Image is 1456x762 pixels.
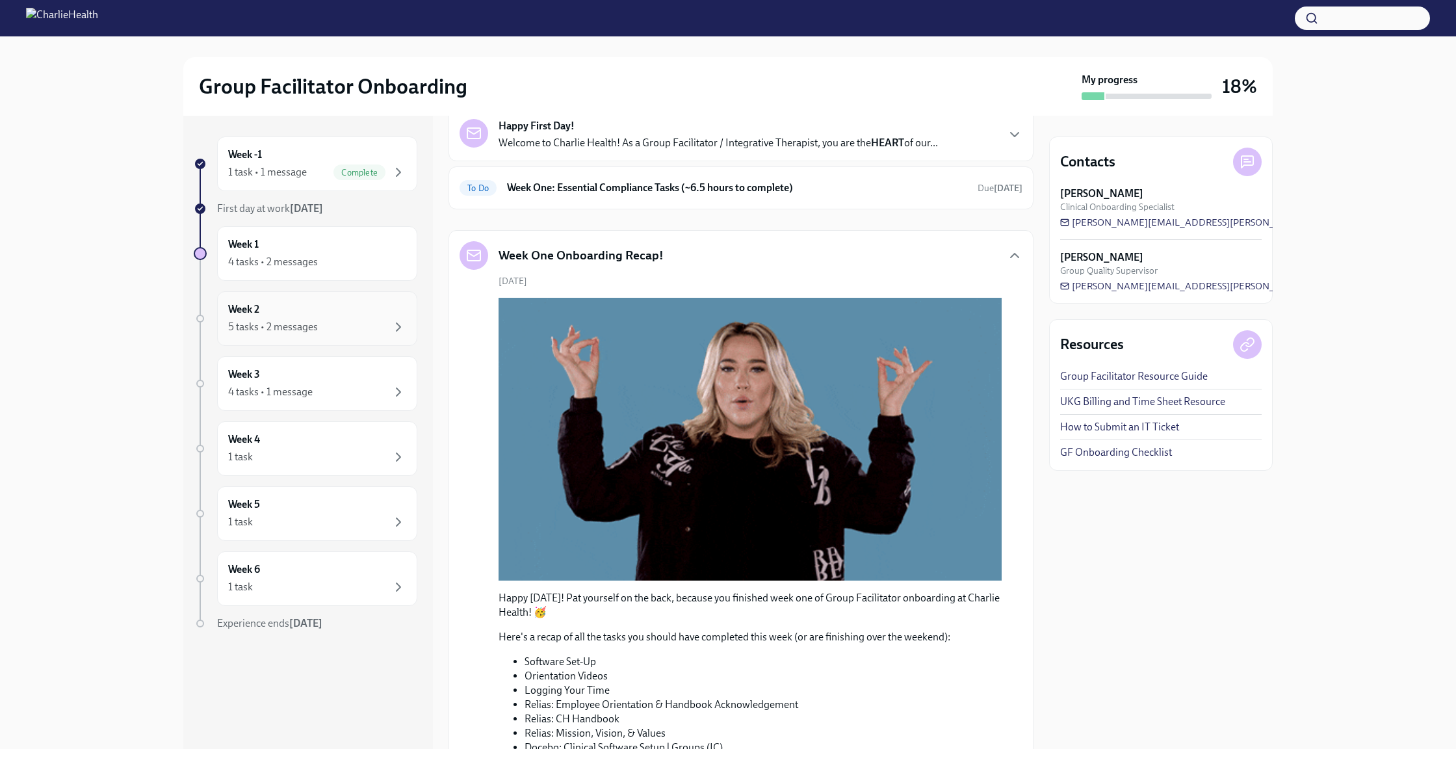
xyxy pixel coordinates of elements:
h5: Week One Onboarding Recap! [499,247,664,264]
h6: Week 5 [228,497,260,512]
h6: Week 1 [228,237,259,252]
a: GF Onboarding Checklist [1060,445,1172,460]
li: Relias: CH Handbook [525,712,1002,726]
span: [DATE] [499,275,527,287]
strong: [DATE] [289,617,322,629]
a: Week 25 tasks • 2 messages [194,291,417,346]
span: Complete [333,168,385,177]
span: September 22nd, 2025 10:00 [978,182,1022,194]
a: UKG Billing and Time Sheet Resource [1060,395,1225,409]
div: 1 task [228,580,253,594]
span: First day at work [217,202,323,215]
a: First day at work[DATE] [194,202,417,216]
li: Docebo: Clinical Software Setup | Groups (IC) [525,741,1002,755]
img: CharlieHealth [26,8,98,29]
strong: [DATE] [290,202,323,215]
a: [PERSON_NAME][EMAIL_ADDRESS][PERSON_NAME][DOMAIN_NAME] [1060,280,1384,293]
span: Group Quality Supervisor [1060,265,1158,277]
span: Clinical Onboarding Specialist [1060,201,1175,213]
h6: Week 2 [228,302,259,317]
li: Relias: Employee Orientation & Handbook Acknowledgement [525,698,1002,712]
p: Here's a recap of all the tasks you should have completed this week (or are finishing over the we... [499,630,1002,644]
a: Week 61 task [194,551,417,606]
strong: [PERSON_NAME] [1060,250,1143,265]
strong: [PERSON_NAME] [1060,187,1143,201]
strong: HEART [871,137,904,149]
li: Logging Your Time [525,683,1002,698]
div: 4 tasks • 1 message [228,385,313,399]
p: Happy [DATE]! Pat yourself on the back, because you finished week one of Group Facilitator onboar... [499,591,1002,620]
a: Week -11 task • 1 messageComplete [194,137,417,191]
div: 1 task [228,450,253,464]
div: 4 tasks • 2 messages [228,255,318,269]
h6: Week -1 [228,148,262,162]
strong: My progress [1082,73,1137,87]
strong: Happy First Day! [499,119,575,133]
a: Group Facilitator Resource Guide [1060,369,1208,384]
a: How to Submit an IT Ticket [1060,420,1179,434]
h4: Contacts [1060,152,1115,172]
a: [PERSON_NAME][EMAIL_ADDRESS][PERSON_NAME][DOMAIN_NAME] [1060,216,1384,229]
button: Zoom image [499,298,1002,581]
h2: Group Facilitator Onboarding [199,73,467,99]
a: To DoWeek One: Essential Compliance Tasks (~6.5 hours to complete)Due[DATE] [460,177,1022,198]
li: Software Set-Up [525,655,1002,669]
span: Due [978,183,1022,194]
a: Week 51 task [194,486,417,541]
a: Week 34 tasks • 1 message [194,356,417,411]
span: To Do [460,183,497,193]
a: Week 14 tasks • 2 messages [194,226,417,281]
span: Experience ends [217,617,322,629]
p: Welcome to Charlie Health! As a Group Facilitator / Integrative Therapist, you are the of our... [499,136,938,150]
h6: Week One: Essential Compliance Tasks (~6.5 hours to complete) [507,181,967,195]
li: Relias: Mission, Vision, & Values [525,726,1002,741]
h6: Week 4 [228,432,260,447]
strong: [DATE] [994,183,1022,194]
a: Week 41 task [194,421,417,476]
div: 1 task • 1 message [228,165,307,179]
h4: Resources [1060,335,1124,354]
h3: 18% [1222,75,1257,98]
div: 5 tasks • 2 messages [228,320,318,334]
h6: Week 3 [228,367,260,382]
h6: Week 6 [228,562,260,577]
div: 1 task [228,515,253,529]
li: Orientation Videos [525,669,1002,683]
